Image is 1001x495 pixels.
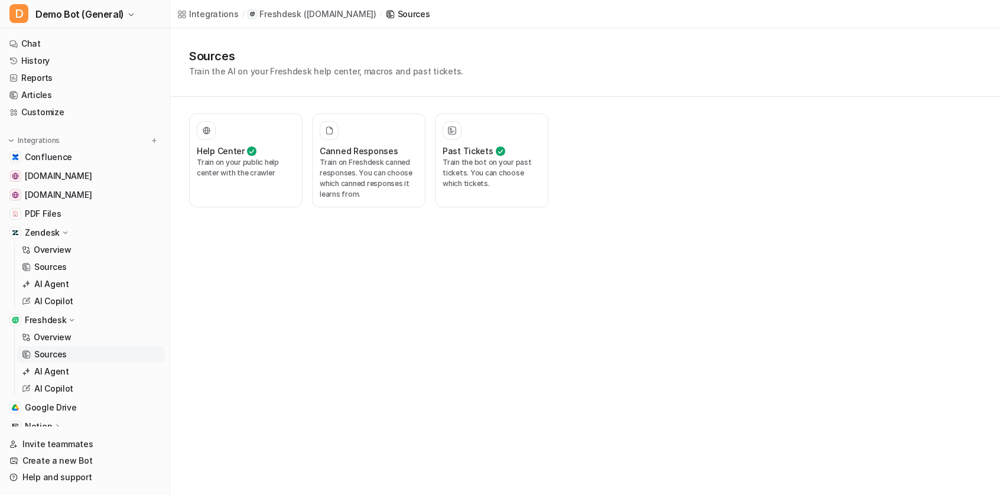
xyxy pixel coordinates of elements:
[17,329,165,346] a: Overview
[5,104,165,121] a: Customize
[34,349,67,360] p: Sources
[248,8,376,20] a: Freshdesk([DOMAIN_NAME])
[34,366,69,377] p: AI Agent
[443,145,493,157] h3: Past Tickets
[12,210,19,217] img: PDF Files
[34,383,73,395] p: AI Copilot
[304,8,376,20] p: ( [DOMAIN_NAME] )
[5,35,165,52] a: Chat
[5,436,165,452] a: Invite teammates
[25,402,77,413] span: Google Drive
[12,404,19,411] img: Google Drive
[177,8,239,20] a: Integrations
[5,399,165,416] a: Google DriveGoogle Drive
[320,157,418,200] p: Train on Freshdesk canned responses. You can choose which canned responses it learns from.
[435,113,548,207] button: Past TicketsTrain the bot on your past tickets. You can choose which tickets.
[386,8,430,20] a: Sources
[7,136,15,145] img: expand menu
[17,259,165,275] a: Sources
[9,4,28,23] span: D
[398,8,430,20] div: Sources
[17,346,165,363] a: Sources
[12,172,19,180] img: www.airbnb.com
[25,421,52,432] p: Notion
[197,157,295,178] p: Train on your public help center with the crawler
[189,47,463,65] h1: Sources
[5,135,63,146] button: Integrations
[34,261,67,273] p: Sources
[5,206,165,222] a: PDF FilesPDF Files
[25,227,60,239] p: Zendesk
[5,87,165,103] a: Articles
[17,242,165,258] a: Overview
[5,452,165,469] a: Create a new Bot
[25,314,66,326] p: Freshdesk
[25,189,92,201] span: [DOMAIN_NAME]
[25,170,92,182] span: [DOMAIN_NAME]
[18,136,60,145] p: Integrations
[5,469,165,486] a: Help and support
[12,317,19,324] img: Freshdesk
[34,331,71,343] p: Overview
[12,191,19,198] img: www.atlassian.com
[197,145,245,157] h3: Help Center
[12,154,19,161] img: Confluence
[34,244,71,256] p: Overview
[312,113,425,207] button: Canned ResponsesTrain on Freshdesk canned responses. You can choose which canned responses it lea...
[242,9,245,19] span: /
[5,53,165,69] a: History
[5,168,165,184] a: www.airbnb.com[DOMAIN_NAME]
[35,6,124,22] span: Demo Bot (General)
[259,8,301,20] p: Freshdesk
[25,151,72,163] span: Confluence
[189,65,463,77] p: Train the AI on your Freshdesk help center, macros and past tickets.
[17,363,165,380] a: AI Agent
[320,145,398,157] h3: Canned Responses
[12,229,19,236] img: Zendesk
[189,8,239,20] div: Integrations
[380,9,382,19] span: /
[12,423,19,430] img: Notion
[34,295,73,307] p: AI Copilot
[150,136,158,145] img: menu_add.svg
[17,276,165,292] a: AI Agent
[443,157,541,189] p: Train the bot on your past tickets. You can choose which tickets.
[5,187,165,203] a: www.atlassian.com[DOMAIN_NAME]
[17,380,165,397] a: AI Copilot
[5,70,165,86] a: Reports
[189,113,303,207] button: Help CenterTrain on your public help center with the crawler
[5,149,165,165] a: ConfluenceConfluence
[17,293,165,310] a: AI Copilot
[34,278,69,290] p: AI Agent
[25,208,61,220] span: PDF Files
